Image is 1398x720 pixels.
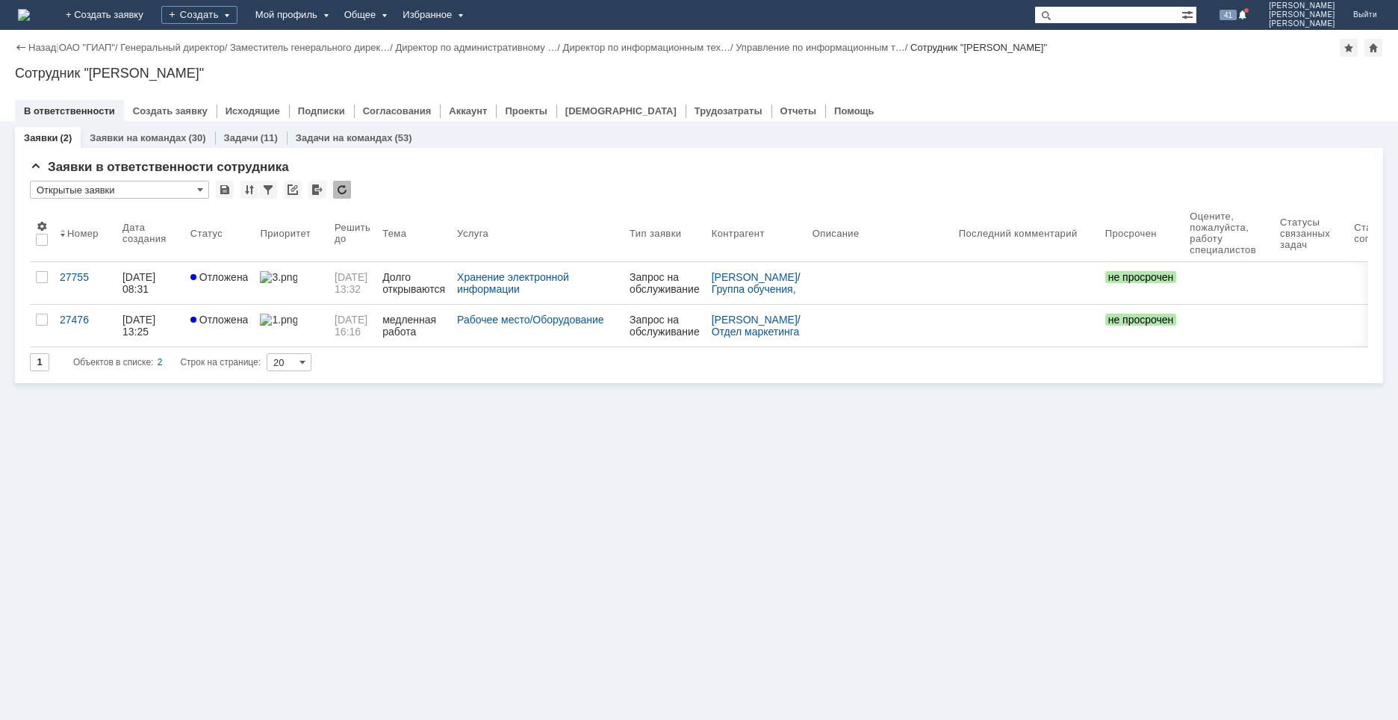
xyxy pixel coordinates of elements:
a: не просрочен [1099,305,1184,347]
span: Объектов в списке: [73,357,153,367]
div: / [59,42,121,53]
a: Отчеты [780,105,817,117]
div: 27755 [60,271,111,283]
div: Приоритет [260,228,311,239]
div: Запрос на обслуживание [630,271,700,295]
div: Скопировать ссылку на список [284,181,302,199]
a: Хранение электронной информации [457,271,572,295]
a: Долго открываются и сохраняются файлы в сетевой папке [376,262,451,304]
a: [PERSON_NAME] [712,314,798,326]
th: Статус [184,205,255,262]
span: не просрочен [1105,314,1177,326]
div: Сделать домашней страницей [1364,39,1382,57]
a: Задачи [224,132,258,143]
a: Согласования [363,105,432,117]
div: / [563,42,736,53]
a: [DEMOGRAPHIC_DATA] [565,105,677,117]
a: [DATE] 13:32 [329,262,376,304]
a: 1.png [254,305,329,347]
a: Управление по информационным т… [736,42,905,53]
th: Oцените, пожалуйста, работу специалистов [1184,205,1274,262]
a: [DATE] 08:31 [116,262,184,304]
a: Исходящие [226,105,280,117]
div: (11) [261,132,278,143]
div: [DATE] 08:31 [122,271,158,295]
a: Трудозатраты [695,105,762,117]
th: Тип заявки [624,205,706,262]
a: медленная работа [376,305,451,347]
span: Отложена [190,271,249,283]
th: Дата создания [116,205,184,262]
a: Перейти на домашнюю страницу [18,9,30,21]
div: Экспорт списка [308,181,326,199]
a: Аккаунт [449,105,487,117]
div: Дата создания [122,222,167,244]
a: Отложена [184,305,255,347]
span: [PERSON_NAME] [1269,10,1335,19]
a: Помощь [834,105,874,117]
div: Решить до [335,222,370,244]
a: Отдел маркетинга [712,326,800,338]
span: не просрочен [1105,271,1177,283]
div: Описание [813,228,860,239]
div: 27476 [60,314,111,326]
div: (2) [60,132,72,143]
a: 27476 [54,305,116,347]
div: / [120,42,230,53]
span: Расширенный поиск [1181,7,1196,21]
div: Статус [190,228,223,239]
div: Сотрудник "[PERSON_NAME]" [910,42,1047,53]
span: [DATE] 16:16 [335,314,370,338]
a: Директор по информационным тех… [563,42,730,53]
div: Обновлять список [333,181,351,199]
span: Настройки [36,220,48,232]
a: Запрос на обслуживание [624,262,706,304]
div: Долго открываются и сохраняются файлы в сетевой папке [382,271,445,295]
div: / [736,42,910,53]
a: Создать заявку [133,105,208,117]
a: Заявки на командах [90,132,186,143]
div: Тема [382,228,406,239]
a: ОАО "ГИАП" [59,42,115,53]
span: [PERSON_NAME] [1269,19,1335,28]
div: Фильтрация... [259,181,277,199]
span: [DATE] 13:32 [335,271,370,295]
div: медленная работа [382,314,445,338]
span: Заявки в ответственности сотрудника [30,160,289,174]
img: 1.png [260,314,297,326]
span: [PERSON_NAME] [1269,1,1335,10]
a: 27755 [54,262,116,304]
th: Тема [376,205,451,262]
a: Отложена [184,262,255,304]
div: Сотрудник "[PERSON_NAME]" [15,66,1383,81]
a: [DATE] 13:25 [116,305,184,347]
div: Статусы связанных задач [1280,217,1330,250]
th: Услуга [451,205,624,262]
th: Номер [54,205,116,262]
div: [DATE] 13:25 [122,314,158,338]
div: 2 [158,353,163,371]
th: Приоритет [254,205,329,262]
div: Добавить в избранное [1340,39,1358,57]
div: Сохранить вид [216,181,234,199]
div: / [395,42,562,53]
div: Oцените, пожалуйста, работу специалистов [1190,211,1256,255]
a: Проекты [505,105,547,117]
div: (53) [395,132,412,143]
div: Запрос на обслуживание [630,314,700,338]
div: | [56,41,58,52]
div: Услуга [457,228,490,239]
a: Рабочее место/Оборудование [457,314,603,326]
a: Группа обучения, оценки и развития персонала [712,283,799,331]
div: / [712,271,801,295]
a: Подписки [298,105,345,117]
div: (30) [188,132,205,143]
img: logo [18,9,30,21]
div: Последний комментарий [959,228,1078,239]
a: Назад [28,42,56,53]
div: Контрагент [712,228,765,239]
a: [PERSON_NAME] [712,271,798,283]
a: [DATE] 16:16 [329,305,376,347]
a: Задачи на командах [296,132,393,143]
div: Сортировка... [240,181,258,199]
